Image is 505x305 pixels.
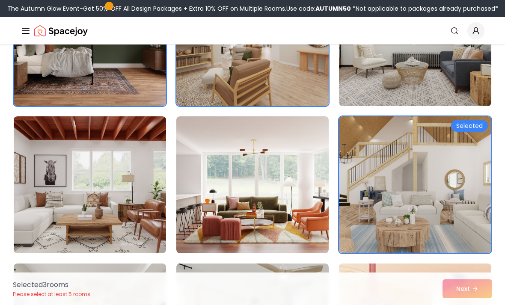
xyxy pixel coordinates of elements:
span: *Not applicable to packages already purchased* [351,4,498,13]
p: Selected 3 room s [13,280,90,290]
img: Spacejoy Logo [34,22,88,39]
div: The Autumn Glow Event-Get 50% OFF All Design Packages + Extra 10% OFF on Multiple Rooms. [7,4,498,13]
img: Room room-8 [176,116,329,253]
nav: Global [21,17,484,44]
b: AUTUMN50 [315,4,351,13]
div: Selected [451,120,488,132]
img: Room room-9 [339,116,491,253]
p: Please select at least 5 rooms [13,291,90,298]
span: Use code: [286,4,351,13]
img: Room room-7 [14,116,166,253]
a: Spacejoy [34,22,88,39]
